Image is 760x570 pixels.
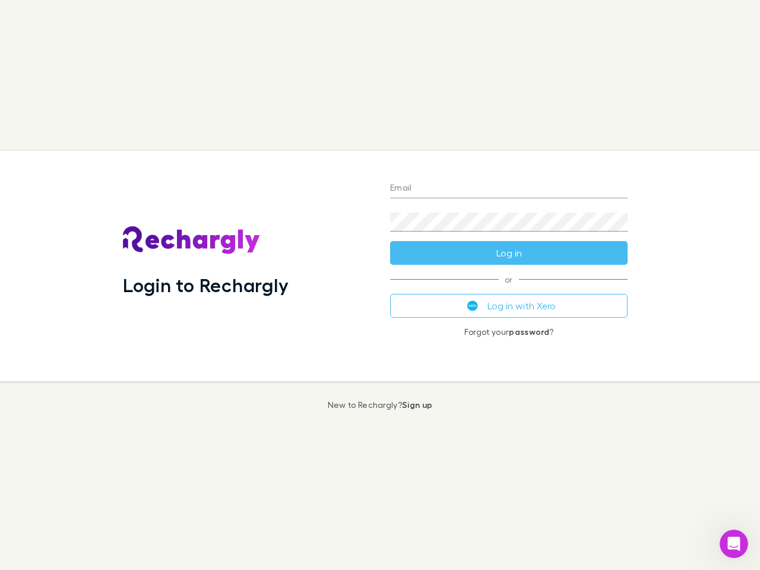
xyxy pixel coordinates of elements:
button: Log in [390,241,628,265]
a: Sign up [402,400,432,410]
button: Log in with Xero [390,294,628,318]
span: or [390,279,628,280]
iframe: Intercom live chat [720,530,748,558]
h1: Login to Rechargly [123,274,289,296]
a: password [509,327,549,337]
p: Forgot your ? [390,327,628,337]
img: Rechargly's Logo [123,226,261,255]
p: New to Rechargly? [328,400,433,410]
img: Xero's logo [467,300,478,311]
